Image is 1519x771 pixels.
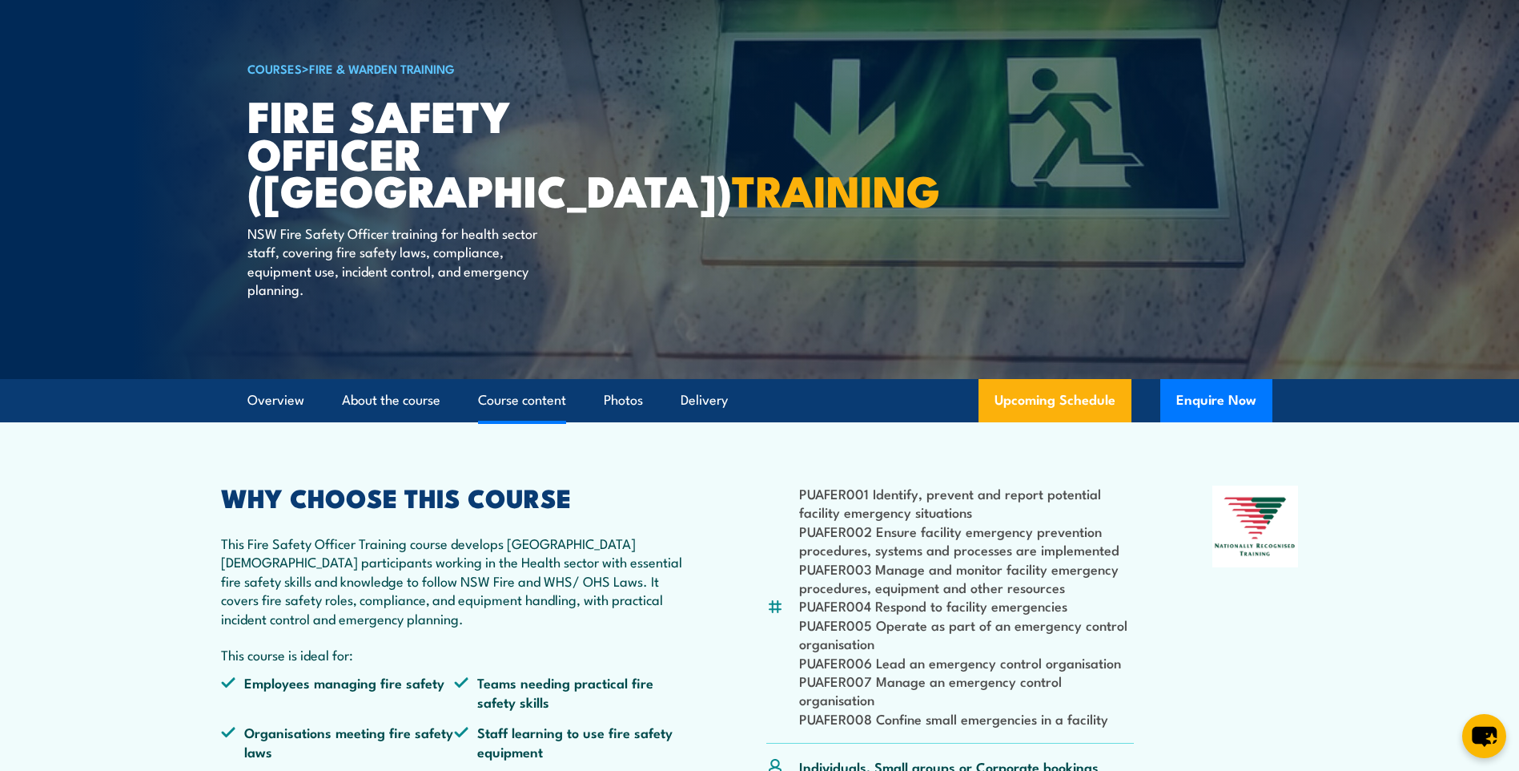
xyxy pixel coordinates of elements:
[221,486,689,508] h2: WHY CHOOSE THIS COURSE
[799,616,1135,653] li: PUAFER005 Operate as part of an emergency control organisation
[342,379,440,422] a: About the course
[799,484,1135,522] li: PUAFER001 Identify, prevent and report potential facility emergency situations
[309,59,455,77] a: Fire & Warden Training
[1212,486,1299,567] img: Nationally Recognised Training logo.
[247,59,302,77] a: COURSES
[604,379,643,422] a: Photos
[799,653,1135,672] li: PUAFER006 Lead an emergency control organisation
[247,96,643,208] h1: FIRE SAFETY OFFICER ([GEOGRAPHIC_DATA])
[221,673,455,711] li: Employees managing fire safety
[221,645,689,664] p: This course is ideal for:
[979,379,1131,422] a: Upcoming Schedule
[221,534,689,628] p: This Fire Safety Officer Training course develops [GEOGRAPHIC_DATA][DEMOGRAPHIC_DATA] participant...
[799,596,1135,615] li: PUAFER004 Respond to facility emergencies
[681,379,728,422] a: Delivery
[799,522,1135,559] li: PUAFER002 Ensure facility emergency prevention procedures, systems and processes are implemented
[799,672,1135,709] li: PUAFER007 Manage an emergency control organisation
[247,379,304,422] a: Overview
[1462,714,1506,758] button: chat-button
[454,673,688,711] li: Teams needing practical fire safety skills
[732,155,940,222] strong: TRAINING
[478,379,566,422] a: Course content
[247,224,540,299] p: NSW Fire Safety Officer training for health sector staff, covering fire safety laws, compliance, ...
[799,709,1135,728] li: PUAFER008 Confine small emergencies in a facility
[1160,379,1272,422] button: Enquire Now
[247,59,643,78] h6: >
[221,723,455,761] li: Organisations meeting fire safety laws
[799,559,1135,597] li: PUAFER003 Manage and monitor facility emergency procedures, equipment and other resources
[454,723,688,761] li: Staff learning to use fire safety equipment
